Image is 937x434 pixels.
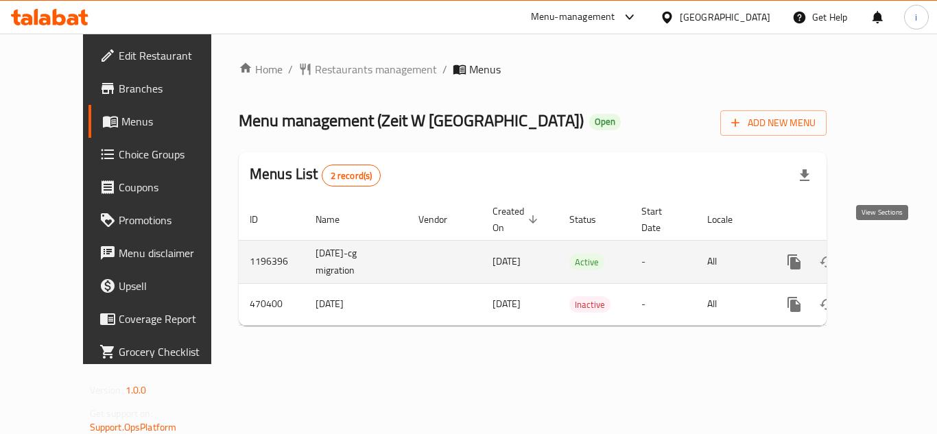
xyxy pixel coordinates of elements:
[239,283,305,325] td: 470400
[119,245,228,261] span: Menu disclaimer
[305,240,407,283] td: [DATE]-cg migration
[119,80,228,97] span: Branches
[288,61,293,77] li: /
[811,288,844,321] button: Change Status
[239,61,283,77] a: Home
[88,105,239,138] a: Menus
[88,335,239,368] a: Grocery Checklist
[88,302,239,335] a: Coverage Report
[915,10,917,25] span: i
[88,138,239,171] a: Choice Groups
[119,343,228,360] span: Grocery Checklist
[315,61,437,77] span: Restaurants management
[88,72,239,105] a: Branches
[119,47,228,64] span: Edit Restaurant
[90,405,153,422] span: Get support on:
[88,237,239,269] a: Menu disclaimer
[322,169,381,182] span: 2 record(s)
[493,295,521,313] span: [DATE]
[731,114,816,132] span: Add New Menu
[90,381,123,399] span: Version:
[589,114,621,130] div: Open
[493,203,542,236] span: Created On
[811,245,844,278] button: Change Status
[707,211,750,228] span: Locale
[778,245,811,278] button: more
[788,159,821,192] div: Export file
[250,164,381,186] h2: Menus List
[778,288,811,321] button: more
[569,254,604,270] span: Active
[239,61,827,77] nav: breadcrumb
[316,211,357,228] span: Name
[696,283,767,325] td: All
[119,311,228,327] span: Coverage Report
[119,146,228,162] span: Choice Groups
[720,110,827,136] button: Add New Menu
[88,39,239,72] a: Edit Restaurant
[469,61,501,77] span: Menus
[126,381,147,399] span: 1.0.0
[298,61,437,77] a: Restaurants management
[88,171,239,204] a: Coupons
[250,211,276,228] span: ID
[493,252,521,270] span: [DATE]
[569,211,614,228] span: Status
[119,212,228,228] span: Promotions
[696,240,767,283] td: All
[239,240,305,283] td: 1196396
[239,199,921,326] table: enhanced table
[641,203,680,236] span: Start Date
[418,211,465,228] span: Vendor
[239,105,584,136] span: Menu management ( Zeit W [GEOGRAPHIC_DATA] )
[119,179,228,195] span: Coupons
[767,199,921,241] th: Actions
[88,204,239,237] a: Promotions
[589,116,621,128] span: Open
[88,269,239,302] a: Upsell
[121,113,228,130] span: Menus
[569,296,610,313] div: Inactive
[305,283,407,325] td: [DATE]
[630,283,696,325] td: -
[531,9,615,25] div: Menu-management
[680,10,770,25] div: [GEOGRAPHIC_DATA]
[119,278,228,294] span: Upsell
[442,61,447,77] li: /
[322,165,381,186] div: Total records count
[630,240,696,283] td: -
[569,297,610,313] span: Inactive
